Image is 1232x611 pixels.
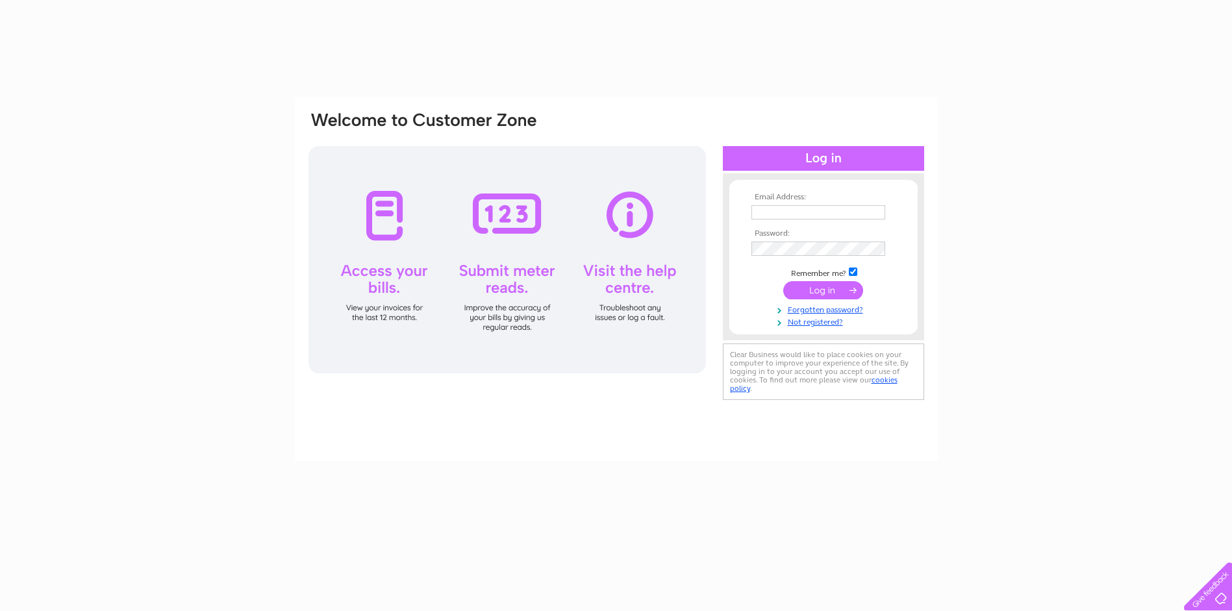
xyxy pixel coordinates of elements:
[751,303,899,315] a: Forgotten password?
[730,375,898,393] a: cookies policy
[783,281,863,299] input: Submit
[748,193,899,202] th: Email Address:
[748,266,899,279] td: Remember me?
[723,343,924,400] div: Clear Business would like to place cookies on your computer to improve your experience of the sit...
[751,315,899,327] a: Not registered?
[748,229,899,238] th: Password:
